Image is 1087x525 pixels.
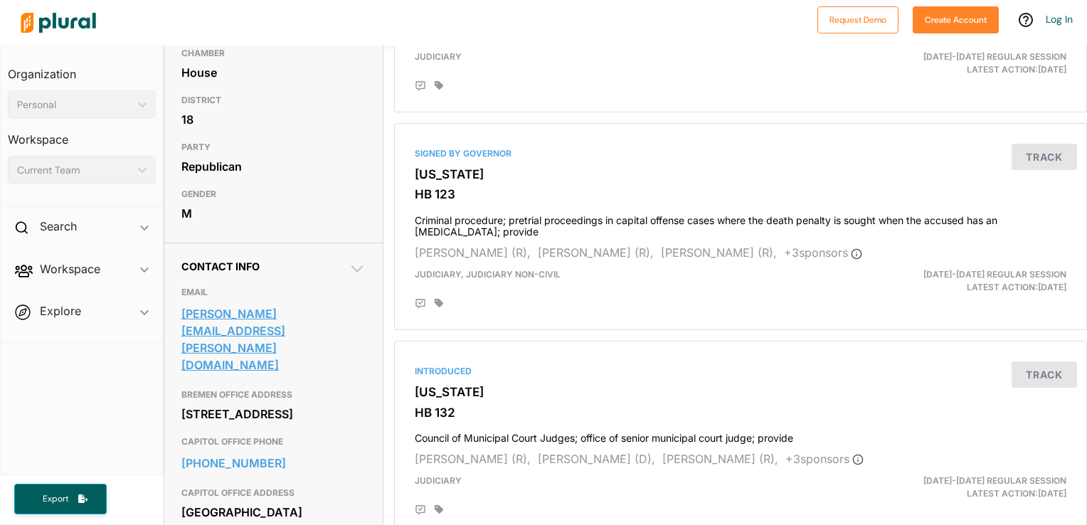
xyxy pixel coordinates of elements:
[1012,361,1077,388] button: Track
[435,298,443,308] div: Add tags
[923,475,1066,486] span: [DATE]-[DATE] Regular Session
[181,45,366,62] h3: CHAMBER
[853,51,1077,76] div: Latest Action: [DATE]
[181,386,366,403] h3: BREMEN OFFICE ADDRESS
[415,245,531,260] span: [PERSON_NAME] (R),
[853,474,1077,500] div: Latest Action: [DATE]
[415,298,426,309] div: Add Position Statement
[8,53,156,85] h3: Organization
[913,11,999,26] a: Create Account
[415,405,1066,420] h3: HB 132
[415,365,1066,378] div: Introduced
[181,303,366,376] a: [PERSON_NAME][EMAIL_ADDRESS][PERSON_NAME][DOMAIN_NAME]
[17,163,132,178] div: Current Team
[913,6,999,33] button: Create Account
[1012,144,1077,170] button: Track
[1046,13,1073,26] a: Log In
[662,452,778,466] span: [PERSON_NAME] (R),
[181,484,366,502] h3: CAPITOL OFFICE ADDRESS
[17,97,132,112] div: Personal
[415,269,561,280] span: Judiciary, Judiciary Non-Civil
[785,452,864,466] span: + 3 sponsor s
[923,51,1066,62] span: [DATE]-[DATE] Regular Session
[181,502,366,523] div: [GEOGRAPHIC_DATA]
[181,260,260,272] span: Contact Info
[435,504,443,514] div: Add tags
[661,245,777,260] span: [PERSON_NAME] (R),
[415,504,426,516] div: Add Position Statement
[181,139,366,156] h3: PARTY
[181,203,366,224] div: M
[415,147,1066,160] div: Signed by Governor
[415,80,426,92] div: Add Position Statement
[181,62,366,83] div: House
[435,80,443,90] div: Add tags
[415,187,1066,201] h3: HB 123
[181,452,366,474] a: [PHONE_NUMBER]
[538,245,654,260] span: [PERSON_NAME] (R),
[415,385,1066,399] h3: [US_STATE]
[923,269,1066,280] span: [DATE]-[DATE] Regular Session
[181,284,366,301] h3: EMAIL
[415,425,1066,445] h4: Council of Municipal Court Judges; office of senior municipal court judge; provide
[33,493,78,505] span: Export
[181,156,366,177] div: Republican
[181,109,366,130] div: 18
[181,92,366,109] h3: DISTRICT
[415,208,1066,239] h4: Criminal procedure; pretrial proceedings in capital offense cases where the death penalty is soug...
[415,51,462,62] span: Judiciary
[817,11,898,26] a: Request Demo
[181,186,366,203] h3: GENDER
[415,167,1066,181] h3: [US_STATE]
[14,484,107,514] button: Export
[415,475,462,486] span: Judiciary
[8,119,156,150] h3: Workspace
[181,403,366,425] div: [STREET_ADDRESS]
[415,452,531,466] span: [PERSON_NAME] (R),
[181,433,366,450] h3: CAPITOL OFFICE PHONE
[538,452,655,466] span: [PERSON_NAME] (D),
[853,268,1077,294] div: Latest Action: [DATE]
[817,6,898,33] button: Request Demo
[784,245,862,260] span: + 3 sponsor s
[40,218,77,234] h2: Search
